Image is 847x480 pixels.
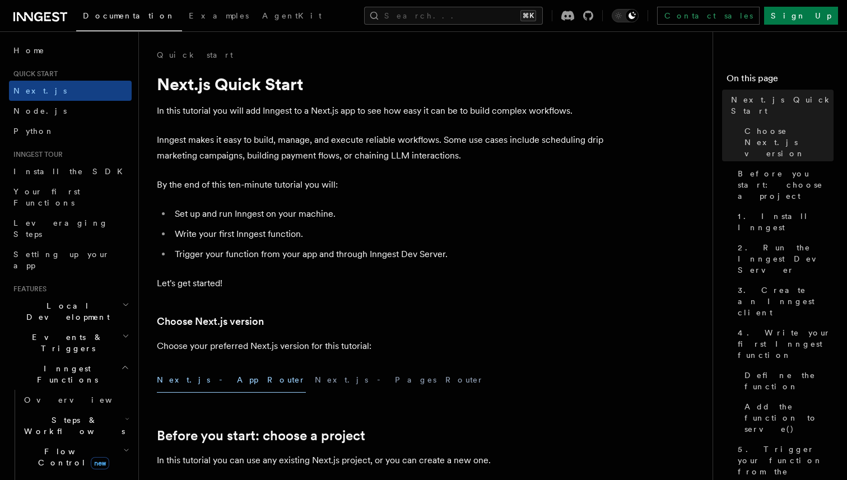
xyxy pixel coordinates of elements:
[182,3,255,30] a: Examples
[157,49,233,60] a: Quick start
[744,370,834,392] span: Define the function
[733,280,834,323] a: 3. Create an Inngest client
[738,242,834,276] span: 2. Run the Inngest Dev Server
[157,338,605,354] p: Choose your preferred Next.js version for this tutorial:
[9,244,132,276] a: Setting up your app
[13,127,54,136] span: Python
[9,81,132,101] a: Next.js
[24,395,139,404] span: Overview
[13,187,80,207] span: Your first Functions
[157,314,264,329] a: Choose Next.js version
[738,211,834,233] span: 1. Install Inngest
[657,7,760,25] a: Contact sales
[157,428,365,444] a: Before you start: choose a project
[20,410,132,441] button: Steps & Workflows
[9,300,122,323] span: Local Development
[740,121,834,164] a: Choose Next.js version
[9,181,132,213] a: Your first Functions
[733,237,834,280] a: 2. Run the Inngest Dev Server
[315,367,484,393] button: Next.js - Pages Router
[157,367,306,393] button: Next.js - App Router
[189,11,249,20] span: Examples
[744,401,834,435] span: Add the function to serve()
[9,332,122,354] span: Events & Triggers
[9,40,132,60] a: Home
[20,446,123,468] span: Flow Control
[9,327,132,358] button: Events & Triggers
[738,327,834,361] span: 4. Write your first Inngest function
[76,3,182,31] a: Documentation
[20,390,132,410] a: Overview
[157,132,605,164] p: Inngest makes it easy to build, manage, and execute reliable workflows. Some use cases include sc...
[9,285,46,293] span: Features
[13,86,67,95] span: Next.js
[157,103,605,119] p: In this tutorial you will add Inngest to a Next.js app to see how easy it can be to build complex...
[9,363,121,385] span: Inngest Functions
[13,250,110,270] span: Setting up your app
[13,218,108,239] span: Leveraging Steps
[733,206,834,237] a: 1. Install Inngest
[9,296,132,327] button: Local Development
[20,414,125,437] span: Steps & Workflows
[83,11,175,20] span: Documentation
[171,206,605,222] li: Set up and run Inngest on your machine.
[744,125,834,159] span: Choose Next.js version
[9,358,132,390] button: Inngest Functions
[171,246,605,262] li: Trigger your function from your app and through Inngest Dev Server.
[733,323,834,365] a: 4. Write your first Inngest function
[157,177,605,193] p: By the end of this ten-minute tutorial you will:
[740,397,834,439] a: Add the function to serve()
[13,106,67,115] span: Node.js
[262,11,322,20] span: AgentKit
[157,276,605,291] p: Let's get started!
[171,226,605,242] li: Write your first Inngest function.
[91,457,109,469] span: new
[731,94,834,116] span: Next.js Quick Start
[9,150,63,159] span: Inngest tour
[13,45,45,56] span: Home
[727,72,834,90] h4: On this page
[740,365,834,397] a: Define the function
[20,441,132,473] button: Flow Controlnew
[157,453,605,468] p: In this tutorial you can use any existing Next.js project, or you can create a new one.
[9,213,132,244] a: Leveraging Steps
[727,90,834,121] a: Next.js Quick Start
[255,3,328,30] a: AgentKit
[612,9,639,22] button: Toggle dark mode
[764,7,838,25] a: Sign Up
[13,167,129,176] span: Install the SDK
[9,69,58,78] span: Quick start
[9,161,132,181] a: Install the SDK
[9,121,132,141] a: Python
[364,7,543,25] button: Search...⌘K
[738,285,834,318] span: 3. Create an Inngest client
[738,168,834,202] span: Before you start: choose a project
[157,74,605,94] h1: Next.js Quick Start
[520,10,536,21] kbd: ⌘K
[9,101,132,121] a: Node.js
[733,164,834,206] a: Before you start: choose a project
